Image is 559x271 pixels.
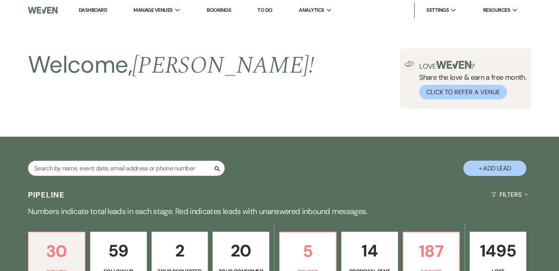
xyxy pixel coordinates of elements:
span: Manage Venues [133,6,172,14]
img: Weven Logo [28,2,57,18]
button: Click to Refer a Venue [419,85,507,99]
img: loud-speaker-illustration.svg [405,61,415,67]
img: weven-logo-green.svg [436,61,471,69]
a: Bookings [207,7,231,13]
button: Filters [488,184,531,205]
h3: Pipeline [28,189,65,200]
p: 20 [218,238,264,264]
p: 187 [408,238,455,264]
div: Share the love & earn a free month. [415,61,526,99]
a: Dashboard [79,7,107,14]
p: 59 [95,238,142,264]
p: Love ? [419,61,526,70]
span: Analytics [299,6,324,14]
p: 1495 [475,238,521,264]
button: + Add Lead [463,161,526,176]
h2: Welcome, [28,48,314,82]
p: 5 [285,238,331,264]
input: Search by name, event date, email address or phone number [28,161,225,176]
span: Settings [426,6,449,14]
p: 14 [346,238,393,264]
span: [PERSON_NAME] ! [132,48,314,84]
span: Resources [483,6,510,14]
a: To Do [257,7,272,13]
p: 30 [33,238,80,264]
p: 2 [157,238,203,264]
